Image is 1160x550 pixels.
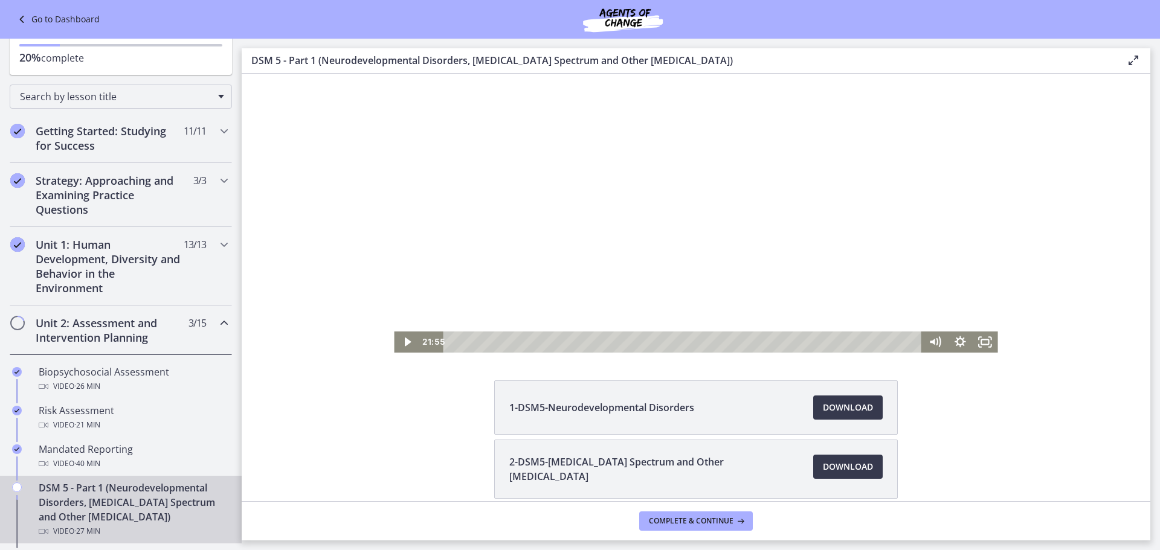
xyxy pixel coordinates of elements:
[36,237,183,295] h2: Unit 1: Human Development, Diversity and Behavior in the Environment
[10,237,25,252] i: Completed
[19,50,222,65] p: complete
[10,85,232,109] div: Search by lesson title
[36,124,183,153] h2: Getting Started: Studying for Success
[39,365,227,394] div: Biopsychosocial Assessment
[823,400,873,415] span: Download
[184,237,206,252] span: 13 / 13
[823,459,873,474] span: Download
[639,511,753,531] button: Complete & continue
[813,455,883,479] a: Download
[36,316,183,345] h2: Unit 2: Assessment and Intervention Planning
[39,379,227,394] div: Video
[550,5,695,34] img: Agents of Change
[242,13,1150,353] iframe: Video Lesson
[184,124,206,138] span: 11 / 11
[731,318,756,339] button: Fullscreen
[509,455,799,484] span: 2-DSM5-[MEDICAL_DATA] Spectrum and Other [MEDICAL_DATA]
[813,395,883,420] a: Download
[193,173,206,188] span: 3 / 3
[10,124,25,138] i: Completed
[10,173,25,188] i: Completed
[74,418,100,432] span: · 21 min
[12,367,22,377] i: Completed
[39,418,227,432] div: Video
[39,442,227,471] div: Mandated Reporting
[74,524,100,539] span: · 27 min
[706,318,731,339] button: Show settings menu
[39,403,227,432] div: Risk Assessment
[188,316,206,330] span: 3 / 15
[74,379,100,394] span: · 26 min
[19,50,41,65] span: 20%
[251,53,1107,68] h3: DSM 5 - Part 1 (Neurodevelopmental Disorders, [MEDICAL_DATA] Spectrum and Other [MEDICAL_DATA])
[509,400,694,415] span: 1-DSM5-Neurodevelopmental Disorders
[12,406,22,415] i: Completed
[681,318,706,339] button: Mute
[649,516,733,526] span: Complete & continue
[14,12,100,27] a: Go to Dashboard
[36,173,183,217] h2: Strategy: Approaching and Examining Practice Questions
[39,481,227,539] div: DSM 5 - Part 1 (Neurodevelopmental Disorders, [MEDICAL_DATA] Spectrum and Other [MEDICAL_DATA])
[20,90,212,103] span: Search by lesson title
[39,524,227,539] div: Video
[74,456,100,471] span: · 40 min
[12,444,22,454] i: Completed
[39,456,227,471] div: Video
